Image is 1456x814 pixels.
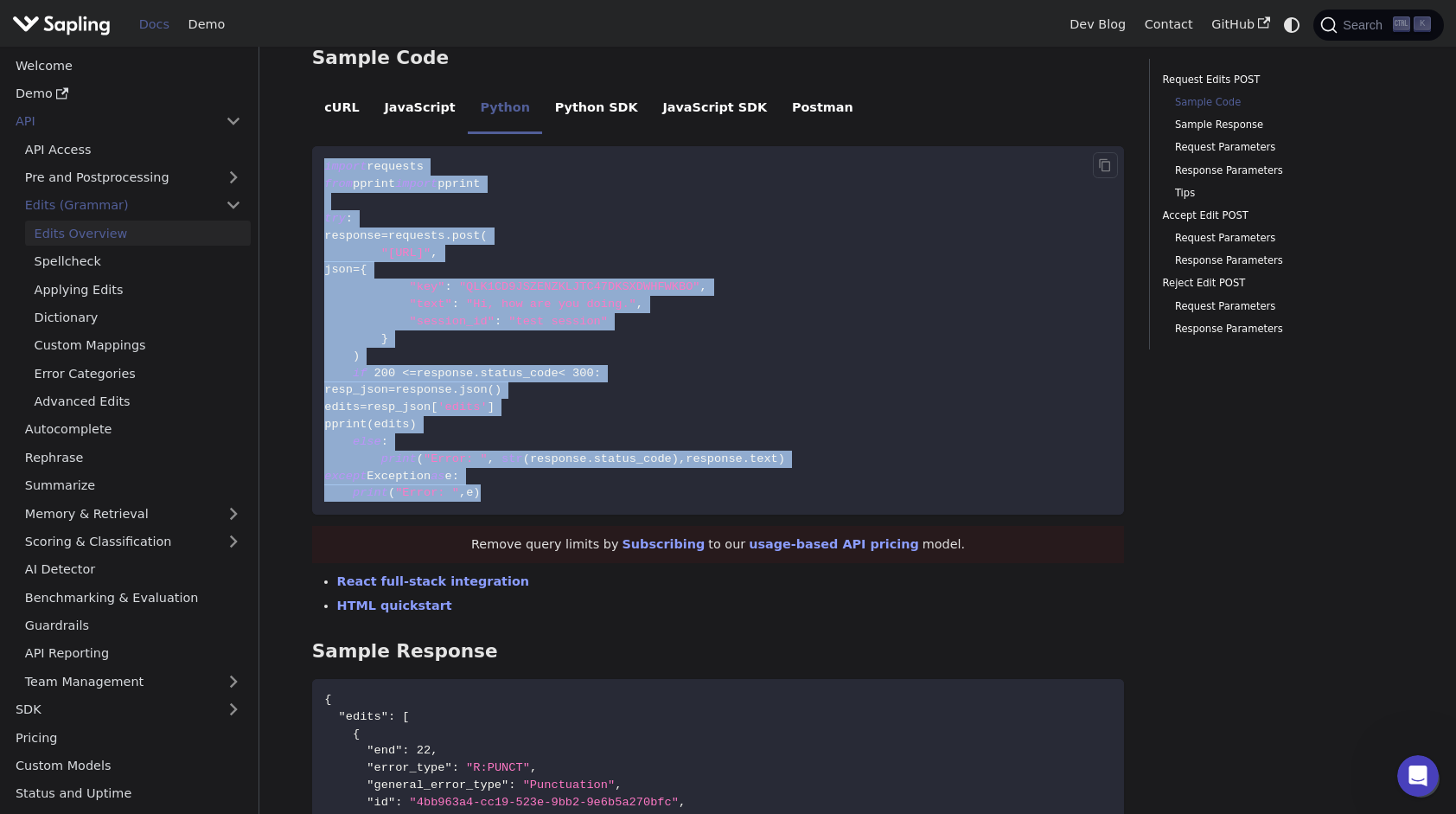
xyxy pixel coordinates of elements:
span: e [466,486,473,499]
li: Python SDK [542,86,650,134]
span: , [488,452,495,465]
span: = [381,229,388,242]
button: Collapse sidebar category 'API' [216,109,251,134]
button: Switch between dark and light mode (currently system mode) [1280,12,1305,37]
span: "[URL]" [381,247,431,260]
span: "error_type" [367,761,451,774]
a: Guardrails [16,613,251,638]
a: usage-based API pricing [749,537,919,551]
span: , [615,779,622,792]
span: ( [481,229,488,242]
span: pprint [437,177,480,190]
span: resp_json [367,401,431,413]
a: Status and Uptime [6,781,251,806]
span: import [395,177,437,190]
a: Custom Mappings [25,333,251,358]
span: [ [402,710,409,723]
span: response [324,229,381,242]
a: Contact [1135,11,1203,38]
span: from [324,177,353,190]
a: HTML quickstart [337,599,452,612]
a: Applying Edits [25,277,251,302]
span: if [353,367,367,380]
span: , [636,298,643,311]
span: : [381,435,388,448]
h3: Sample Code [312,47,1125,70]
span: "general_error_type" [367,779,508,792]
span: text [750,452,778,465]
span: edits [324,401,360,413]
a: Rephrase [16,445,251,470]
span: ) [353,349,360,362]
span: json [324,263,353,276]
span: "Hi, how are you doing." [466,298,636,311]
span: ( [523,452,530,465]
span: , [459,486,466,499]
button: Copy code to clipboard [1093,152,1119,178]
span: response [686,452,743,465]
li: JavaScript SDK [650,86,780,134]
span: : [388,710,395,723]
kbd: K [1414,16,1431,32]
a: React full-stack integration [337,574,529,588]
span: : [495,315,501,328]
span: = [360,401,367,413]
span: str [501,452,523,465]
span: : [395,796,402,809]
span: ) [495,383,501,396]
a: Edits (Grammar) [16,193,251,218]
a: API [6,109,216,134]
span: "QLK1CD9JSZENZKLJTC47DKSXDWHFWKBO" [459,280,700,293]
a: Sample Response [1175,117,1391,133]
span: } [381,332,388,345]
a: Scoring & Classification [16,529,251,554]
a: Response Parameters [1175,321,1391,337]
div: Remove query limits by to our model. [312,526,1125,564]
span: : [346,212,353,225]
a: Benchmarking & Evaluation [16,585,251,610]
span: , [679,452,686,465]
span: . [452,383,459,396]
a: API Reporting [16,641,251,666]
a: Summarize [16,473,251,498]
span: = [388,383,395,396]
span: ( [388,486,395,499]
span: "test session" [508,315,608,328]
a: Edits Overview [25,221,251,246]
a: Request Edits POST [1163,72,1397,88]
span: print [381,452,417,465]
span: ) [410,418,417,431]
li: Python [468,86,542,134]
span: "Punctuation" [523,779,616,792]
span: e [445,470,452,483]
span: : [452,761,459,774]
span: ] [488,401,495,413]
span: , [431,247,437,260]
span: , [679,796,686,809]
span: requests [388,229,445,242]
button: Expand sidebar category 'SDK' [216,697,251,722]
span: "4bb963a4-cc19-523e-9bb2-9e6b5a270bfc" [410,796,679,809]
a: Team Management [16,669,251,694]
span: response [395,383,452,396]
a: Request Parameters [1175,139,1391,156]
span: "id" [367,796,395,809]
span: : [594,367,601,380]
span: edits [374,418,410,431]
iframe: Intercom live chat [1397,755,1439,797]
span: { [353,727,360,740]
span: ) [778,452,785,465]
span: ) [672,452,679,465]
a: Autocomplete [16,417,251,442]
span: Search [1338,18,1393,32]
a: Dictionary [25,305,251,330]
span: "edits" [339,710,388,723]
span: < [559,367,565,380]
span: = [353,263,360,276]
span: pprint [324,418,367,431]
span: 200 [374,367,396,380]
span: . [586,452,593,465]
span: try [324,212,346,225]
span: response [530,452,587,465]
a: Demo [179,11,234,38]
